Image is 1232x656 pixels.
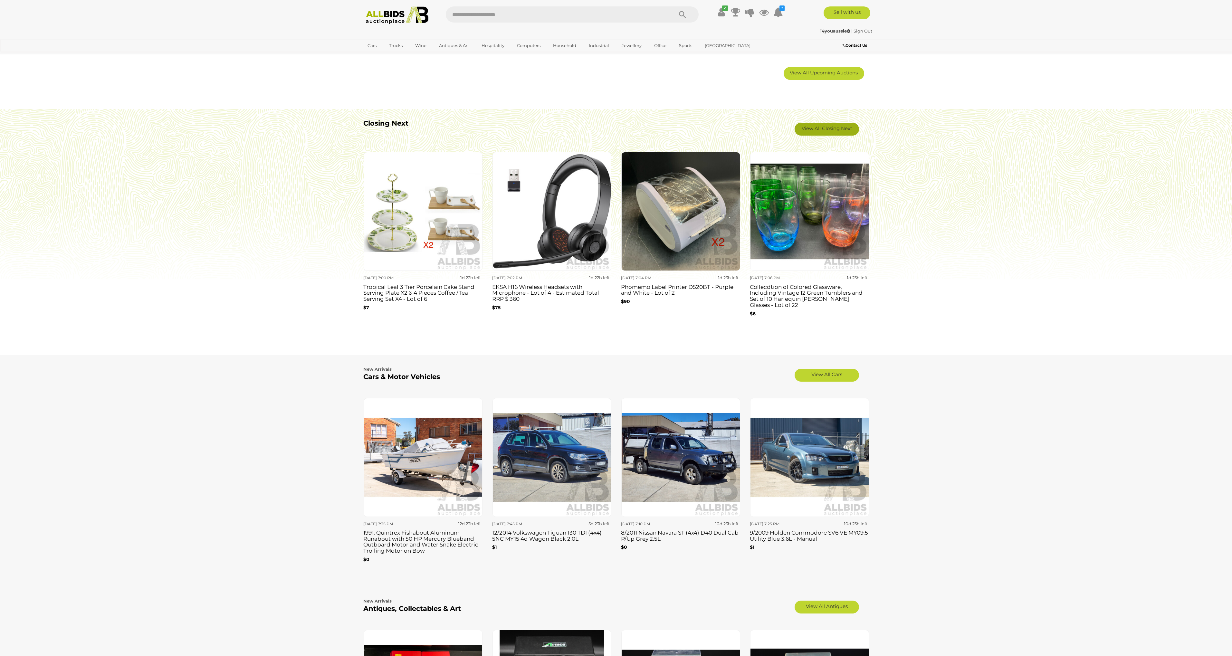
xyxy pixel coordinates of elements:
img: Allbids.com.au [362,6,432,24]
div: [DATE] 7:10 PM [621,520,678,528]
a: View All Cars [795,369,859,382]
b: $1 [750,544,754,550]
i: 2 [779,5,785,11]
a: [DATE] 7:35 PM 12d 23h left 1991, Quintrex Fishabout Aluminum Runabout with 50 HP Mercury Blueban... [363,398,482,570]
a: Household [549,40,580,51]
a: Contact Us [843,42,869,49]
strong: 12d 23h left [458,521,481,526]
b: Cars & Motor Vehicles [363,373,440,381]
img: Tropical Leaf 3 Tier Porcelain Cake Stand Serving Plate X2 & 4 Pieces Coffee /Tea Serving Set X4 ... [364,152,482,271]
a: i4youaussie [820,28,851,33]
div: [DATE] 7:45 PM [492,520,549,528]
strong: 1d 22h left [589,275,610,280]
i: ✔ [722,5,728,11]
a: [DATE] 7:45 PM 5d 23h left 12/2014 Volkswagen Tiguan 130 TDI (4x4) 5NC MY15 4d Wagon Black 2.0L $1 [492,398,611,570]
a: 2 [773,6,783,18]
strong: 10d 23h left [844,521,867,526]
b: Contact Us [843,43,867,48]
span: View All Upcoming Auctions [790,70,858,76]
div: [DATE] 7:00 PM [363,274,421,281]
h3: 1991, Quintrex Fishabout Aluminum Runabout with 50 HP Mercury Blueband Outboard Motor and Water S... [363,528,482,554]
b: $7 [363,305,369,310]
div: [DATE] 7:02 PM [492,274,549,281]
a: Sign Out [854,28,872,33]
h3: 9/2009 Holden Commodore SV6 VE MY09.5 Utility Blue 3.6L - Manual [750,528,869,542]
b: New Arrivals [363,366,392,372]
h3: Phomemo Label Printer D520BT - Purple and White - Lot of 2 [621,282,740,296]
b: $6 [750,311,756,317]
img: 1991, Quintrex Fishabout Aluminum Runabout with 50 HP Mercury Blueband Outboard Motor and Water S... [364,398,482,517]
div: [DATE] 7:25 PM [750,520,807,528]
strong: 5d 23h left [588,521,610,526]
h3: 12/2014 Volkswagen Tiguan 130 TDI (4x4) 5NC MY15 4d Wagon Black 2.0L [492,528,611,542]
b: Closing Next [363,119,408,127]
a: [DATE] 7:00 PM 1d 22h left Tropical Leaf 3 Tier Porcelain Cake Stand Serving Plate X2 & 4 Pieces ... [363,152,482,324]
a: [DATE] 7:06 PM 1d 23h left Collecdtion of Colored Glassware, Including Vintage 12 Green Tumblers ... [750,152,869,324]
img: Phomemo Label Printer D520BT - Purple and White - Lot of 2 [621,152,740,271]
a: View All Upcoming Auctions [784,67,864,80]
strong: 1d 23h left [718,275,739,280]
b: $0 [363,556,369,562]
a: Sports [675,40,696,51]
a: Jewellery [617,40,646,51]
a: Office [650,40,671,51]
div: [DATE] 7:35 PM [363,520,421,528]
a: Wine [411,40,431,51]
img: 9/2009 Holden Commodore SV6 VE MY09.5 Utility Blue 3.6L - Manual [750,398,869,517]
img: 12/2014 Volkswagen Tiguan 130 TDI (4x4) 5NC MY15 4d Wagon Black 2.0L [492,398,611,517]
button: Search [666,6,699,23]
img: Collecdtion of Colored Glassware, Including Vintage 12 Green Tumblers and Set of 10 Harlequin She... [750,152,869,271]
a: Computers [513,40,545,51]
a: View All Antiques [795,601,859,613]
a: [DATE] 7:10 PM 10d 23h left 8/2011 Nissan Navara ST (4x4) D40 Dual Cab P/Up Grey 2.5L $0 [621,398,740,570]
b: $0 [621,544,627,550]
strong: 1d 22h left [460,275,481,280]
a: View All Closing Next [795,123,859,136]
b: $90 [621,299,630,304]
a: Cars [363,40,381,51]
a: ✔ [717,6,726,18]
a: Trucks [385,40,407,51]
b: $75 [492,305,501,310]
a: Antiques & Art [435,40,473,51]
div: [DATE] 7:06 PM [750,274,807,281]
h3: Tropical Leaf 3 Tier Porcelain Cake Stand Serving Plate X2 & 4 Pieces Coffee /Tea Serving Set X4 ... [363,282,482,302]
span: | [851,28,853,33]
a: Hospitality [477,40,509,51]
h3: Collecdtion of Colored Glassware, Including Vintage 12 Green Tumblers and Set of 10 Harlequin [PE... [750,282,869,308]
a: [GEOGRAPHIC_DATA] [701,40,755,51]
h3: EKSA H16 Wireless Headsets with Microphone - Lot of 4 - Estimated Total RRP $ 360 [492,282,611,302]
a: [DATE] 7:25 PM 10d 23h left 9/2009 Holden Commodore SV6 VE MY09.5 Utility Blue 3.6L - Manual $1 [750,398,869,570]
img: 8/2011 Nissan Navara ST (4x4) D40 Dual Cab P/Up Grey 2.5L [621,398,740,517]
b: $1 [492,544,497,550]
a: Sell with us [824,6,870,19]
b: New Arrivals [363,598,392,604]
a: Industrial [585,40,613,51]
a: [DATE] 7:02 PM 1d 22h left EKSA H16 Wireless Headsets with Microphone - Lot of 4 - Estimated Tota... [492,152,611,324]
img: EKSA H16 Wireless Headsets with Microphone - Lot of 4 - Estimated Total RRP $ 360 [492,152,611,271]
b: Antiques, Collectables & Art [363,604,461,613]
strong: 10d 23h left [715,521,739,526]
a: [DATE] 7:04 PM 1d 23h left Phomemo Label Printer D520BT - Purple and White - Lot of 2 $90 [621,152,740,324]
strong: 1d 23h left [847,275,867,280]
h3: 8/2011 Nissan Navara ST (4x4) D40 Dual Cab P/Up Grey 2.5L [621,528,740,542]
div: [DATE] 7:04 PM [621,274,678,281]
